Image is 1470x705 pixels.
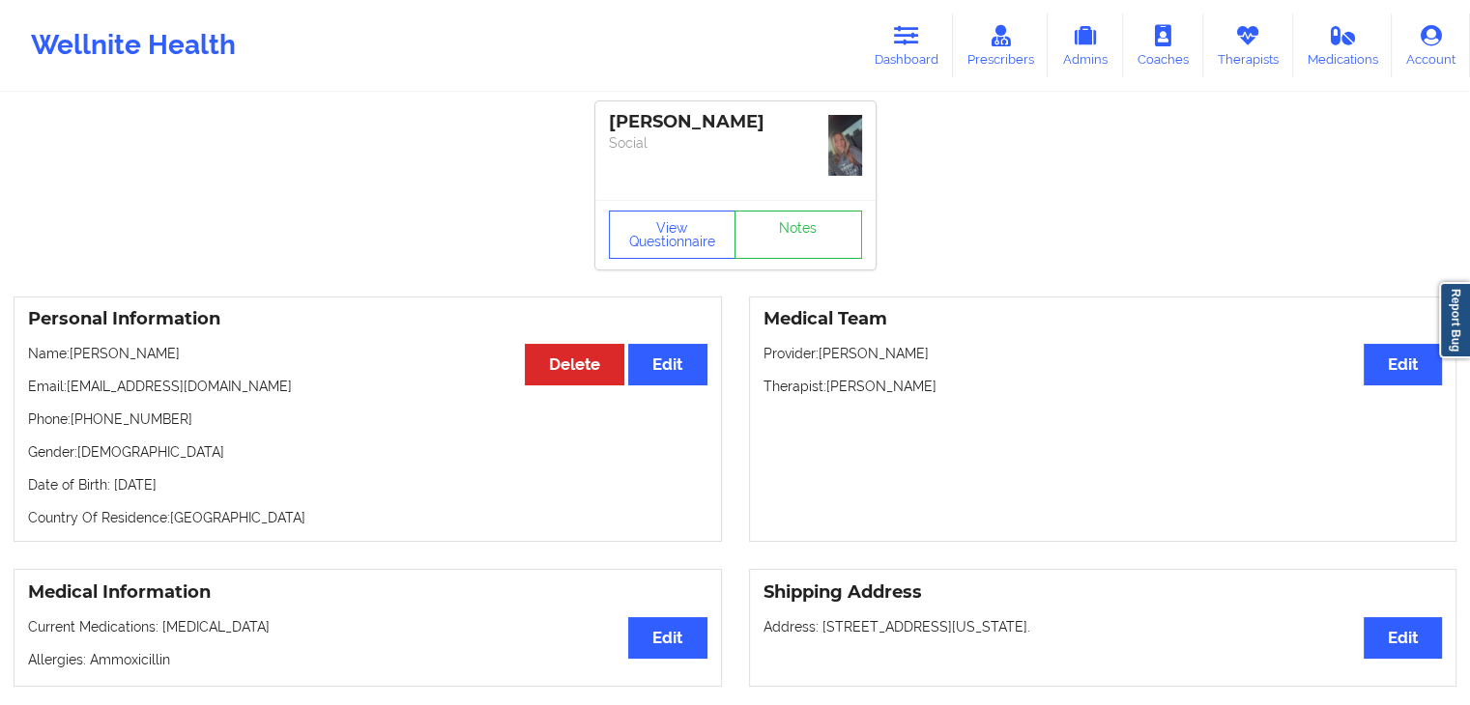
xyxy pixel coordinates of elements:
a: Coaches [1123,14,1203,77]
h3: Shipping Address [764,581,1443,604]
p: Provider: [PERSON_NAME] [764,344,1443,363]
p: Gender: [DEMOGRAPHIC_DATA] [28,442,707,462]
img: 956c6d5b-e7d8-4ad8-bcd4-7480491e806c_0E5CF767-3533-44DC-A76A-1C9FD3A85F56.png [828,115,862,176]
a: Admins [1048,14,1123,77]
a: Account [1392,14,1470,77]
h3: Personal Information [28,308,707,330]
p: Country Of Residence: [GEOGRAPHIC_DATA] [28,508,707,527]
p: Name: [PERSON_NAME] [28,344,707,363]
button: Delete [525,344,624,385]
h3: Medical Information [28,581,707,604]
a: Medications [1293,14,1393,77]
p: Address: [STREET_ADDRESS][US_STATE]. [764,617,1443,636]
p: Current Medications: [MEDICAL_DATA] [28,617,707,636]
a: Notes [735,211,862,259]
p: Phone: [PHONE_NUMBER] [28,409,707,429]
button: Edit [1364,344,1442,385]
button: Edit [628,344,706,385]
button: Edit [1364,617,1442,659]
a: Therapists [1203,14,1293,77]
a: Dashboard [860,14,953,77]
p: Date of Birth: [DATE] [28,475,707,494]
h3: Medical Team [764,308,1443,330]
p: Allergies: Ammoxicillin [28,650,707,669]
div: [PERSON_NAME] [609,111,862,133]
button: Edit [628,617,706,659]
a: Report Bug [1439,282,1470,358]
p: Therapist: [PERSON_NAME] [764,377,1443,396]
button: View Questionnaire [609,211,736,259]
p: Email: [EMAIL_ADDRESS][DOMAIN_NAME] [28,377,707,396]
p: Social [609,133,862,153]
a: Prescribers [953,14,1049,77]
